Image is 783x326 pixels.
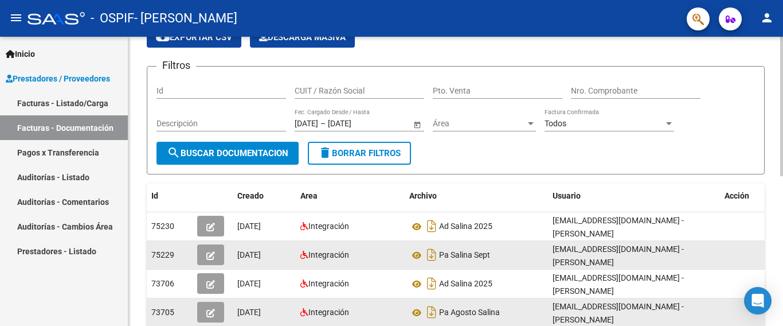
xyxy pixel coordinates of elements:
datatable-header-cell: Id [147,184,193,208]
input: Fecha inicio [295,119,318,129]
span: - [PERSON_NAME] [134,6,237,31]
span: 73705 [151,308,174,317]
button: Open calendar [411,118,423,130]
span: – [320,119,326,129]
span: [DATE] [237,222,261,231]
span: Creado [237,191,264,200]
i: Descargar documento [424,246,439,264]
span: 75230 [151,222,174,231]
span: Integración [308,250,349,259]
div: Open Intercom Messenger [744,287,772,315]
span: Inicio [6,48,35,60]
input: Fecha fin [328,119,384,129]
span: Buscar Documentacion [167,148,288,158]
span: Id [151,191,158,200]
h3: Filtros [156,57,196,73]
span: [EMAIL_ADDRESS][DOMAIN_NAME] - [PERSON_NAME] [553,244,684,267]
span: [DATE] [237,308,261,317]
mat-icon: menu [9,11,23,25]
button: Buscar Documentacion [156,142,299,165]
app-download-masive: Descarga masiva de comprobantes (adjuntos) [250,27,355,48]
i: Descargar documento [424,217,439,235]
span: - OSPIF [91,6,134,31]
span: Pa Salina Sept [439,251,490,260]
span: Exportar CSV [156,32,232,42]
span: Integración [308,279,349,288]
mat-icon: search [167,146,181,160]
datatable-header-cell: Usuario [548,184,720,208]
span: Acción [725,191,749,200]
span: [EMAIL_ADDRESS][DOMAIN_NAME] - [PERSON_NAME] [553,302,684,324]
span: Integración [308,222,349,231]
span: Ad Salina 2025 [439,222,492,231]
span: [DATE] [237,250,261,259]
datatable-header-cell: Area [296,184,405,208]
span: 73706 [151,279,174,288]
mat-icon: delete [318,146,332,160]
span: [EMAIL_ADDRESS][DOMAIN_NAME] - [PERSON_NAME] [553,216,684,238]
span: Archivo [409,191,437,200]
i: Descargar documento [424,274,439,293]
span: Prestadores / Proveedores [6,72,110,85]
span: [EMAIL_ADDRESS][DOMAIN_NAME] - [PERSON_NAME] [553,273,684,296]
span: Área [433,119,526,129]
span: [DATE] [237,279,261,288]
datatable-header-cell: Creado [233,184,296,208]
span: Todos [545,119,566,128]
button: Borrar Filtros [308,142,411,165]
span: Descarga Masiva [259,32,346,42]
button: Exportar CSV [147,27,241,48]
datatable-header-cell: Acción [720,184,777,208]
mat-icon: person [760,11,774,25]
button: Descarga Masiva [250,27,355,48]
span: Integración [308,308,349,317]
span: Ad Salina 2025 [439,280,492,289]
span: Usuario [553,191,581,200]
span: 75229 [151,250,174,259]
i: Descargar documento [424,303,439,321]
mat-icon: cloud_download [156,30,170,44]
datatable-header-cell: Archivo [405,184,548,208]
span: Pa Agosto Salina [439,308,500,317]
span: Area [300,191,318,200]
span: Borrar Filtros [318,148,401,158]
